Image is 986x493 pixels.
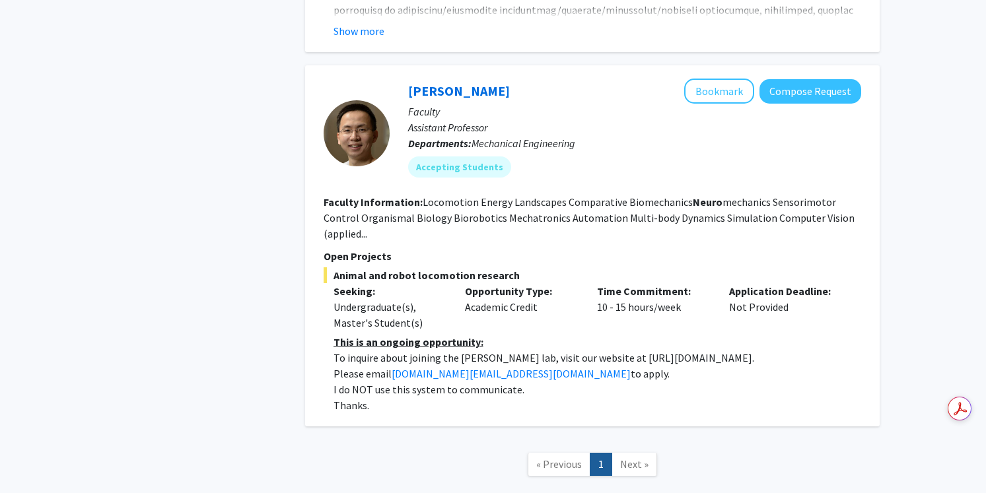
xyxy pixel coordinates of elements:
[597,283,709,299] p: Time Commitment:
[684,79,754,104] button: Add Chen Li to Bookmarks
[759,79,861,104] button: Compose Request to Chen Li
[10,434,56,483] iframe: Chat
[729,283,841,299] p: Application Deadline:
[324,248,861,264] p: Open Projects
[334,299,446,331] div: Undergraduate(s), Master's Student(s)
[472,137,575,150] span: Mechanical Engineering
[334,381,861,397] p: I do NOT use this system to communicate.
[408,137,472,150] b: Departments:
[408,156,511,178] mat-chip: Accepting Students
[324,195,855,240] fg-read-more: Locomotion Energy Landscapes Comparative Biomechanics mechanics Sensorimotor Control Organismal B...
[408,82,510,99] a: [PERSON_NAME]
[334,350,861,366] p: To inquire about joining the [PERSON_NAME] lab, visit our website at [URL][DOMAIN_NAME].
[334,335,483,348] u: This is an ongoing opportunity:
[324,195,423,209] b: Faculty Information:
[392,367,631,380] a: [DOMAIN_NAME][EMAIL_ADDRESS][DOMAIN_NAME]
[334,366,861,381] p: Please email to apply.
[324,267,861,283] span: Animal and robot locomotion research
[408,119,861,135] p: Assistant Professor
[334,283,446,299] p: Seeking:
[408,104,861,119] p: Faculty
[587,283,719,331] div: 10 - 15 hours/week
[465,283,577,299] p: Opportunity Type:
[536,457,582,471] span: « Previous
[612,453,657,476] a: Next Page
[620,457,649,471] span: Next »
[590,453,612,476] a: 1
[334,397,861,413] p: Thanks.
[305,440,880,493] nav: Page navigation
[719,283,851,331] div: Not Provided
[455,283,587,331] div: Academic Credit
[693,195,722,209] b: Neuro
[528,453,590,476] a: Previous Page
[334,23,384,39] button: Show more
